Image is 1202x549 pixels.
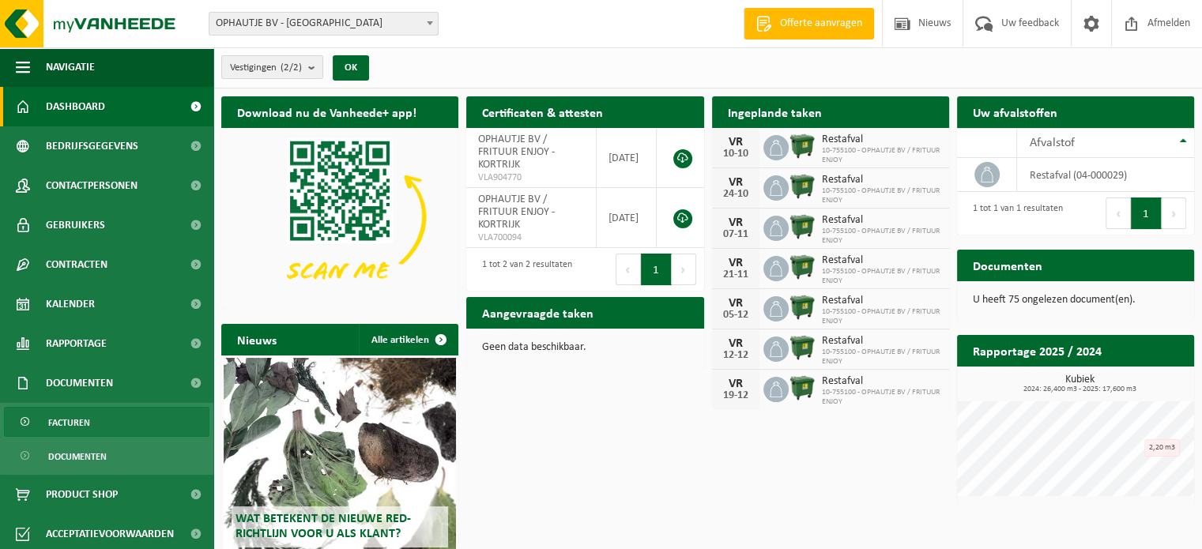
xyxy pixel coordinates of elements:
[482,342,688,353] p: Geen data beschikbaar.
[236,513,411,540] span: Wat betekent de nieuwe RED-richtlijn voor u als klant?
[466,297,609,328] h2: Aangevraagde taken
[4,407,209,437] a: Facturen
[1029,137,1074,149] span: Afvalstof
[822,133,941,146] span: Restafval
[48,442,107,472] span: Documenten
[822,174,941,186] span: Restafval
[4,441,209,471] a: Documenten
[822,307,941,326] span: 10-755100 - OPHAUTJE BV / FRITUUR ENJOY
[822,267,941,286] span: 10-755100 - OPHAUTJE BV / FRITUUR ENJOY
[46,166,138,205] span: Contactpersonen
[744,8,874,39] a: Offerte aanvragen
[46,126,138,166] span: Bedrijfsgegevens
[720,136,752,149] div: VR
[720,390,752,401] div: 19-12
[789,374,816,401] img: WB-1100-HPE-GN-04
[672,254,696,285] button: Next
[221,55,323,79] button: Vestigingen(2/2)
[720,350,752,361] div: 12-12
[616,254,641,285] button: Previous
[789,173,816,200] img: WB-1100-HPE-GN-04
[46,245,107,284] span: Contracten
[46,363,113,403] span: Documenten
[973,295,1178,306] p: U heeft 75 ongelezen document(en).
[712,96,838,127] h2: Ingeplande taken
[478,231,584,244] span: VLA700094
[965,196,1063,231] div: 1 tot 1 van 1 resultaten
[720,149,752,160] div: 10-10
[209,13,438,35] span: OPHAUTJE BV - KORTRIJK
[221,96,432,127] h2: Download nu de Vanheede+ app!
[789,133,816,160] img: WB-1100-HPE-GN-04
[333,55,369,81] button: OK
[720,337,752,350] div: VR
[720,176,752,189] div: VR
[720,297,752,310] div: VR
[1106,197,1131,229] button: Previous
[478,194,555,231] span: OPHAUTJE BV / FRITUUR ENJOY - KORTRIJK
[822,335,941,348] span: Restafval
[776,16,866,32] span: Offerte aanvragen
[281,62,302,73] count: (2/2)
[48,408,90,438] span: Facturen
[957,335,1117,366] h2: Rapportage 2025 / 2024
[822,375,941,388] span: Restafval
[957,96,1073,127] h2: Uw afvalstoffen
[46,324,107,363] span: Rapportage
[789,294,816,321] img: WB-1100-HPE-GN-04
[822,348,941,367] span: 10-755100 - OPHAUTJE BV / FRITUUR ENJOY
[1076,366,1193,397] a: Bekijk rapportage
[221,324,292,355] h2: Nieuws
[46,475,118,514] span: Product Shop
[720,189,752,200] div: 24-10
[822,227,941,246] span: 10-755100 - OPHAUTJE BV / FRITUUR ENJOY
[720,378,752,390] div: VR
[720,310,752,321] div: 05-12
[789,254,816,280] img: WB-1100-HPE-GN-04
[221,128,458,306] img: Download de VHEPlus App
[822,214,941,227] span: Restafval
[359,324,457,355] a: Alle artikelen
[822,388,941,407] span: 10-755100 - OPHAUTJE BV / FRITUUR ENJOY
[597,188,658,248] td: [DATE]
[1162,197,1186,229] button: Next
[1017,158,1194,192] td: restafval (04-000029)
[789,213,816,240] img: WB-1100-HPE-GN-04
[957,250,1058,280] h2: Documenten
[822,295,941,307] span: Restafval
[478,133,555,171] span: OPHAUTJE BV / FRITUUR ENJOY - KORTRIJK
[1131,197,1162,229] button: 1
[46,205,105,245] span: Gebruikers
[46,47,95,87] span: Navigatie
[474,252,572,287] div: 1 tot 2 van 2 resultaten
[478,171,584,184] span: VLA904770
[720,216,752,229] div: VR
[46,87,105,126] span: Dashboard
[230,56,302,80] span: Vestigingen
[965,374,1194,393] h3: Kubiek
[466,96,619,127] h2: Certificaten & attesten
[1144,439,1180,457] div: 2,20 m3
[822,186,941,205] span: 10-755100 - OPHAUTJE BV / FRITUUR ENJOY
[720,269,752,280] div: 21-11
[822,146,941,165] span: 10-755100 - OPHAUTJE BV / FRITUUR ENJOY
[965,385,1194,393] span: 2024: 26,400 m3 - 2025: 17,600 m3
[46,284,95,324] span: Kalender
[641,254,672,285] button: 1
[209,12,439,36] span: OPHAUTJE BV - KORTRIJK
[720,257,752,269] div: VR
[822,254,941,267] span: Restafval
[720,229,752,240] div: 07-11
[597,128,658,188] td: [DATE]
[789,334,816,361] img: WB-1100-HPE-GN-04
